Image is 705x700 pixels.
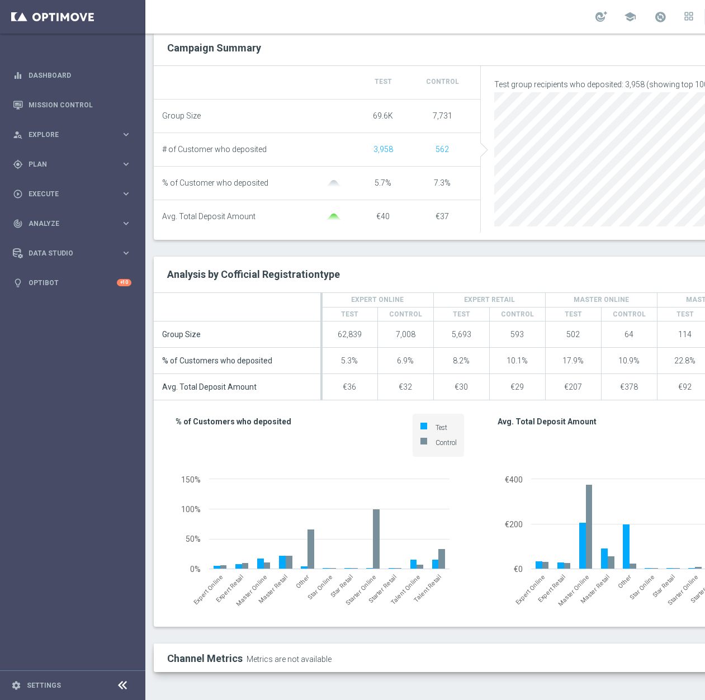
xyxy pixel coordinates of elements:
span: Master Retail [580,573,612,605]
text: 50% [186,535,201,543]
span: Test [676,310,694,318]
text: €0 [514,565,523,574]
i: settings [11,680,21,690]
small: Test [436,424,447,432]
span: Star Online [628,573,656,601]
span: €32 [399,382,412,392]
span: 6.9% [397,356,414,366]
span: Analyze [29,220,121,227]
button: equalizer Dashboard [12,71,132,80]
span: school [624,11,636,23]
span: Test [565,310,582,318]
text: €200 [505,520,523,529]
span: Expert Retail [215,573,245,603]
i: keyboard_arrow_right [121,248,131,258]
div: Explore [13,130,121,140]
span: % of Customer who deposited [162,178,268,188]
span: Avg. Total Deposit Amount [162,382,257,392]
text: €400 [505,475,523,484]
span: Talent Online [390,573,423,606]
span: Explore [29,131,121,138]
button: track_changes Analyze keyboard_arrow_right [12,219,132,228]
span: 5.7% [375,178,391,187]
span: 593 [510,330,524,339]
span: €40 [376,212,390,221]
i: play_circle_outline [13,189,23,199]
img: gaussianGrey.svg [323,180,345,187]
i: equalizer [13,70,23,81]
span: €30 [455,382,468,392]
i: person_search [13,130,23,140]
span: Star Online [306,573,334,601]
span: €378 [620,382,638,392]
span: Starter Retail [367,573,398,604]
button: lightbulb Optibot +10 [12,278,132,287]
span: Test [375,78,392,86]
span: 62,839 [338,330,362,339]
span: Data Studio [29,250,121,257]
i: keyboard_arrow_right [121,129,131,140]
span: Group Size [162,111,201,121]
span: 17.9% [562,356,584,366]
button: Mission Control [12,101,132,110]
i: gps_fixed [13,159,23,169]
span: Starter Online [344,573,378,607]
text: 150% [181,475,201,484]
text: 100% [181,505,201,514]
span: Other [294,573,311,590]
span: Other [616,573,633,590]
span: Expert Retail [464,296,515,304]
span: 64 [624,330,633,339]
div: Execute [13,189,121,199]
div: Analyze [13,219,121,229]
div: Optibot [13,268,131,297]
div: +10 [117,279,131,286]
i: keyboard_arrow_right [121,188,131,199]
a: Optibot [29,268,117,297]
span: Control [426,78,459,86]
span: 7,008 [396,330,415,339]
span: Talent Retail [413,573,443,603]
span: 10.9% [618,356,640,366]
span: €207 [564,382,582,392]
span: Group Size [162,330,201,339]
text: 0% [190,565,201,574]
span: Show unique customers [436,145,449,154]
span: €92 [678,382,692,392]
i: lightbulb [13,278,23,288]
button: person_search Explore keyboard_arrow_right [12,130,132,139]
span: Star Retail [329,573,354,599]
a: Mission Control [29,90,131,120]
img: gaussianGreen.svg [323,214,345,221]
span: Starter Online [666,573,700,607]
span: Control [501,310,534,318]
span: Star Retail [651,573,676,599]
span: Master Online [557,573,592,608]
span: 22.8% [674,356,695,366]
span: 114 [678,330,692,339]
strong: Avg. Total Deposit Amount [498,417,597,426]
button: play_circle_outline Execute keyboard_arrow_right [12,190,132,198]
small: Control [436,439,457,447]
i: track_changes [13,219,23,229]
strong: % of Customers who deposited [176,417,291,426]
span: 8.2% [453,356,470,366]
a: Settings [27,682,61,689]
div: Dashboard [13,60,131,90]
span: Test [341,310,358,318]
span: 69.6K [373,111,393,120]
button: gps_fixed Plan keyboard_arrow_right [12,160,132,169]
span: Control [389,310,422,318]
span: €29 [510,382,524,392]
span: 10.1% [507,356,528,366]
span: Test [453,310,470,318]
span: # of Customer who deposited [162,145,267,154]
span: Metrics are not available [244,652,332,664]
div: Data Studio keyboard_arrow_right [12,249,132,258]
span: €36 [343,382,356,392]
